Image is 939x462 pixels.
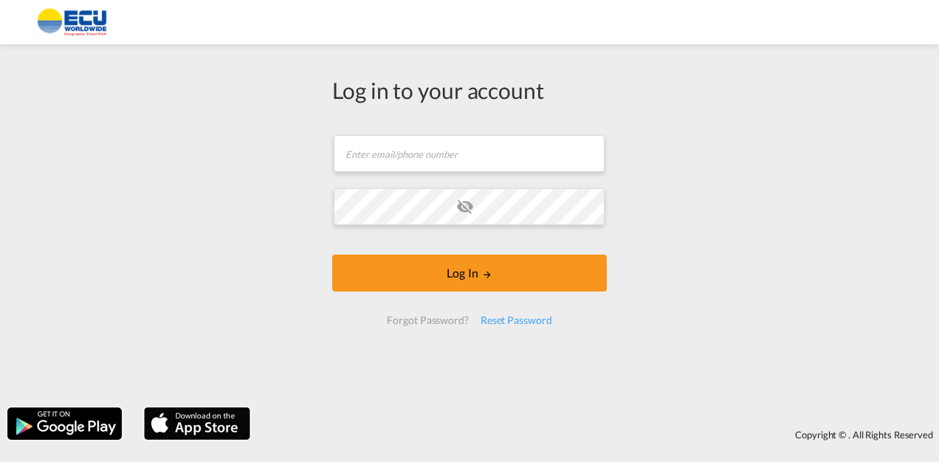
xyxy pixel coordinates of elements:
img: 6cccb1402a9411edb762cf9624ab9cda.png [22,6,122,39]
div: Reset Password [475,307,558,334]
button: LOGIN [332,255,607,292]
div: Copyright © . All Rights Reserved [258,422,939,447]
img: apple.png [142,406,252,441]
md-icon: icon-eye-off [456,198,474,216]
div: Log in to your account [332,75,607,106]
img: google.png [6,406,123,441]
input: Enter email/phone number [334,135,605,172]
div: Forgot Password? [381,307,474,334]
